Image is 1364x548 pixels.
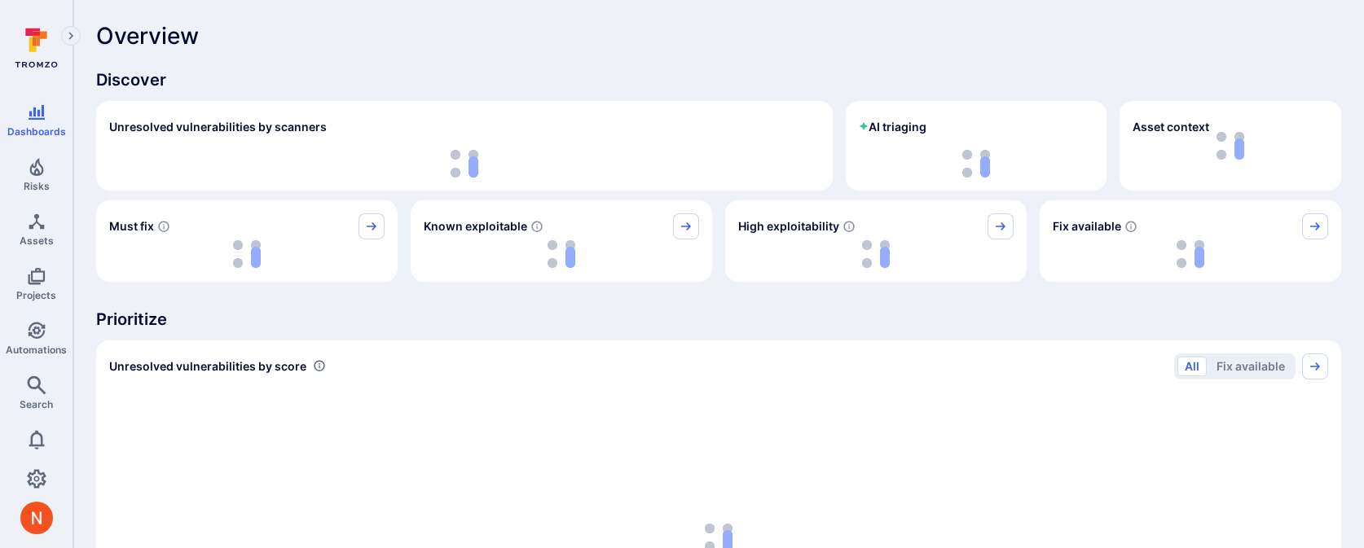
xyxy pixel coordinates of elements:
button: Fix available [1209,357,1292,376]
img: Loading... [1177,240,1204,268]
div: loading spinner [109,150,820,178]
span: Must fix [109,218,154,235]
span: Assets [20,235,54,247]
span: Known exploitable [424,218,527,235]
div: loading spinner [424,239,699,269]
div: loading spinner [859,150,1093,178]
span: Dashboards [7,125,66,138]
div: loading spinner [1053,239,1328,269]
span: Fix available [1053,218,1121,235]
img: Loading... [451,150,478,178]
span: Discover [96,68,1341,91]
img: Loading... [548,240,575,268]
svg: Risk score >=40 , missed SLA [157,220,170,233]
div: Known exploitable [411,200,712,282]
img: Loading... [962,150,990,178]
svg: EPSS score ≥ 0.7 [843,220,856,233]
div: High exploitability [725,200,1027,282]
span: High exploitability [738,218,839,235]
span: Prioritize [96,308,1341,331]
span: Automations [6,344,67,356]
div: Number of vulnerabilities in status 'Open' 'Triaged' and 'In process' grouped by score [313,357,326,375]
div: loading spinner [738,239,1014,269]
span: Unresolved vulnerabilities by score [109,358,306,375]
button: All [1177,357,1207,376]
button: Expand navigation menu [61,26,81,46]
h2: Unresolved vulnerabilities by scanners [109,119,327,135]
div: loading spinner [109,239,385,269]
div: Neeren Patki [20,502,53,534]
img: Loading... [862,240,890,268]
span: Projects [16,289,56,301]
span: Asset context [1133,119,1209,135]
i: Expand navigation menu [65,29,77,43]
h2: AI triaging [859,119,926,135]
img: Loading... [233,240,261,268]
img: ACg8ocIprwjrgDQnDsNSk9Ghn5p5-B8DpAKWoJ5Gi9syOE4K59tr4Q=s96-c [20,502,53,534]
svg: Vulnerabilities with fix available [1124,220,1137,233]
svg: Confirmed exploitable by KEV [530,220,543,233]
div: Fix available [1040,200,1341,282]
span: Risks [24,180,50,192]
span: Search [20,398,53,410]
div: Must fix [96,200,398,282]
span: Overview [96,23,199,49]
